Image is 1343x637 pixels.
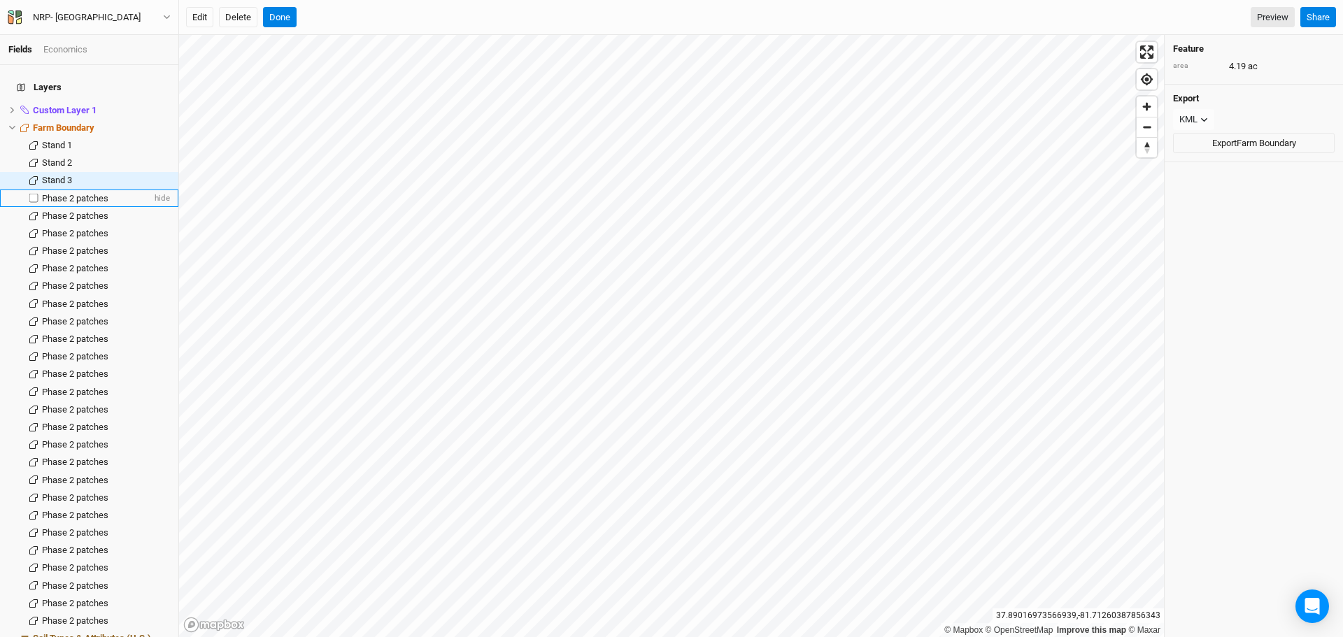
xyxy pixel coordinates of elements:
div: Phase 2 patches [42,193,152,204]
div: Phase 2 patches [42,439,170,450]
a: Maxar [1128,625,1160,635]
canvas: Map [179,35,1164,637]
span: Phase 2 patches [42,598,108,608]
div: NRP- Phase 2 Colony Bay [33,10,141,24]
span: Phase 2 patches [42,475,108,485]
span: Phase 2 patches [42,228,108,238]
a: Mapbox logo [183,617,245,633]
button: Done [263,7,297,28]
div: Phase 2 patches [42,598,170,609]
span: Phase 2 patches [42,193,108,203]
span: Phase 2 patches [42,210,108,221]
span: Stand 3 [42,175,72,185]
div: Phase 2 patches [42,351,170,362]
div: Phase 2 patches [42,510,170,521]
div: Phase 2 patches [42,527,170,538]
div: 37.89016973566939 , -81.71260387856343 [993,608,1164,623]
div: Stand 3 [42,175,170,186]
span: Phase 2 patches [42,545,108,555]
span: Phase 2 patches [42,334,108,344]
button: Share [1300,7,1336,28]
div: Phase 2 patches [42,210,170,222]
div: Phase 2 patches [42,422,170,433]
span: Phase 2 patches [42,510,108,520]
button: Reset bearing to north [1137,137,1157,157]
a: Improve this map [1057,625,1126,635]
div: Phase 2 patches [42,545,170,556]
div: Stand 2 [42,157,170,169]
div: Economics [43,43,87,56]
span: Custom Layer 1 [33,105,97,115]
div: Phase 2 patches [42,228,170,239]
span: hide [152,189,170,207]
div: Phase 2 patches [42,580,170,592]
div: Phase 2 patches [42,387,170,398]
div: area [1173,61,1222,71]
div: Phase 2 patches [42,492,170,503]
a: OpenStreetMap [986,625,1053,635]
span: Phase 2 patches [42,351,108,362]
span: Stand 1 [42,140,72,150]
span: Phase 2 patches [42,615,108,626]
div: Phase 2 patches [42,334,170,345]
div: Phase 2 patches [42,368,170,380]
div: Custom Layer 1 [33,105,170,116]
span: Phase 2 patches [42,280,108,291]
span: ac [1248,60,1258,73]
span: Farm Boundary [33,122,94,133]
div: Farm Boundary [33,122,170,134]
div: Stand 1 [42,140,170,151]
div: Phase 2 patches [42,562,170,573]
span: Phase 2 patches [42,422,108,432]
span: Phase 2 patches [42,492,108,503]
button: Delete [219,7,257,28]
span: Phase 2 patches [42,263,108,273]
span: Reset bearing to north [1137,138,1157,157]
span: Phase 2 patches [42,245,108,256]
button: ExportFarm Boundary [1173,133,1335,154]
span: Stand 2 [42,157,72,168]
div: Phase 2 patches [42,404,170,415]
h4: Layers [8,73,170,101]
button: KML [1173,109,1214,130]
a: Mapbox [944,625,983,635]
button: Edit [186,7,213,28]
button: Enter fullscreen [1137,42,1157,62]
span: Phase 2 patches [42,316,108,327]
div: Phase 2 patches [42,299,170,310]
button: Zoom in [1137,96,1157,117]
div: Phase 2 patches [42,245,170,257]
h4: Export [1173,93,1335,104]
span: Phase 2 patches [42,457,108,467]
div: Phase 2 patches [42,316,170,327]
div: Phase 2 patches [42,475,170,486]
span: Phase 2 patches [42,527,108,538]
span: Phase 2 patches [42,368,108,379]
span: Phase 2 patches [42,562,108,573]
button: Find my location [1137,69,1157,90]
div: Phase 2 patches [42,615,170,627]
div: 4.19 [1173,60,1335,73]
a: Fields [8,44,32,55]
a: Preview [1251,7,1295,28]
div: Phase 2 patches [42,457,170,468]
div: Phase 2 patches [42,263,170,274]
button: NRP- [GEOGRAPHIC_DATA] [7,10,171,25]
div: Phase 2 patches [42,280,170,292]
h4: Feature [1173,43,1335,55]
span: Phase 2 patches [42,299,108,309]
div: NRP- [GEOGRAPHIC_DATA] [33,10,141,24]
span: Phase 2 patches [42,580,108,591]
span: Phase 2 patches [42,387,108,397]
span: Phase 2 patches [42,404,108,415]
span: Phase 2 patches [42,439,108,450]
button: Zoom out [1137,117,1157,137]
div: Open Intercom Messenger [1295,589,1329,623]
div: KML [1179,113,1198,127]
